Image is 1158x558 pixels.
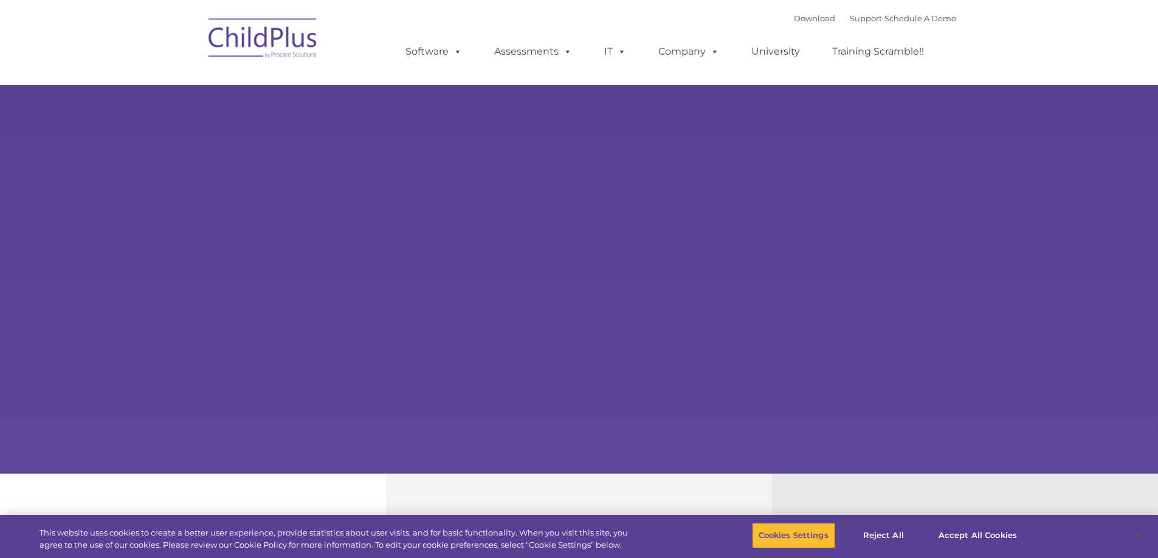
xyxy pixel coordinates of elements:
font: | [794,13,956,23]
button: Close [1125,522,1152,549]
a: Company [646,39,731,64]
button: Accept All Cookies [932,523,1024,548]
a: IT [592,39,638,64]
a: Schedule A Demo [884,13,956,23]
button: Reject All [846,523,922,548]
img: ChildPlus by Procare Solutions [202,10,324,70]
a: University [739,39,812,64]
a: Download [794,13,835,23]
a: Support [850,13,882,23]
a: Training Scramble!! [820,39,936,64]
button: Cookies Settings [752,523,835,548]
a: Software [393,39,474,64]
div: This website uses cookies to create a better user experience, provide statistics about user visit... [40,527,637,551]
a: Assessments [482,39,584,64]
